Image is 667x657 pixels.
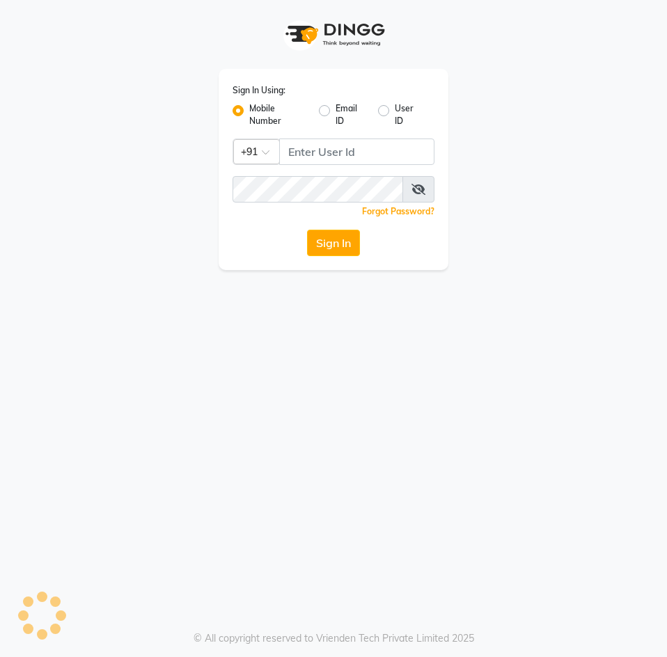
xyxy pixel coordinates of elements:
label: Sign In Using: [233,84,285,97]
button: Sign In [307,230,360,256]
label: Email ID [336,102,367,127]
a: Forgot Password? [362,206,434,216]
img: logo1.svg [278,14,389,55]
input: Username [233,176,403,203]
label: User ID [395,102,423,127]
input: Username [279,138,434,165]
label: Mobile Number [249,102,308,127]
